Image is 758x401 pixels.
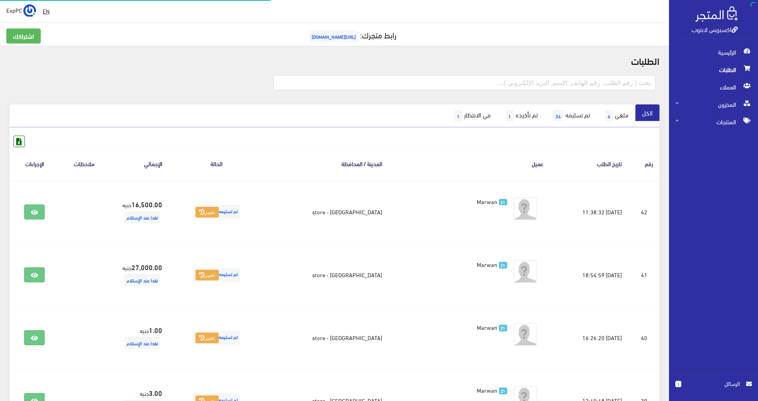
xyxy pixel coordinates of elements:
[514,323,537,346] img: avatar.png
[499,262,507,269] span: 21
[6,28,41,44] a: اشتراكك
[628,243,660,306] td: 41
[695,6,738,22] img: .
[124,337,160,349] span: نقدا عند الإستلام
[169,147,264,180] th: الحالة
[499,199,507,206] span: 21
[669,44,758,61] a: الرئيسية
[6,4,36,17] a: ... ExpPC
[446,104,497,127] a: في الانتظار1
[124,274,160,286] span: نقدا عند الإستلام
[455,110,462,122] span: 1
[597,104,635,127] a: ملغي6
[669,96,758,113] a: المخزون
[550,147,628,180] th: تاريخ الطلب
[675,96,752,113] span: المخزون
[131,262,162,272] strong: 27,000.00
[109,180,169,244] td: جنيه
[669,78,758,96] a: العملاء
[550,306,628,369] td: [DATE] 16:26:20
[149,388,162,398] strong: 3.00
[109,147,169,180] th: اﻹجمالي
[628,180,660,244] td: 42
[605,110,613,122] span: 6
[477,259,497,270] span: Marwan
[195,333,219,344] button: تغيير
[6,5,22,15] span: ExpPC
[273,75,656,90] input: بحث ( رقم الطلب, رقم الهاتف, الإسم, البريد اﻹلكتروني )...
[401,386,507,394] a: 21 Marwan
[59,147,109,180] th: ملاحظات
[506,110,514,122] span: 1
[109,243,169,306] td: جنيه
[628,147,660,180] th: رقم
[401,260,507,269] a: 21 Marwan
[635,104,659,121] a: الكل
[193,268,240,282] span: تم تسليمه
[550,180,628,244] td: [DATE] 11:38:32
[9,147,59,180] th: الإجراءات
[43,6,49,16] u: EN
[124,211,160,223] span: نقدا عند الإستلام
[669,113,758,131] a: المنتجات
[514,260,537,284] img: avatar.png
[675,61,752,78] span: الطلبات
[149,325,162,335] strong: 1.00
[131,199,162,209] strong: 16,500.00
[401,197,507,206] a: 21 Marwan
[195,270,219,281] button: تغيير
[264,180,388,244] td: [GEOGRAPHIC_DATA] - store
[477,322,497,333] span: Marwan
[544,104,597,127] a: تم تسليمه34
[675,381,681,387] span: 1
[497,104,544,127] a: تم تأكيده1
[264,147,388,180] th: المدينة / المحافظة
[264,306,388,369] td: [GEOGRAPHIC_DATA] - store
[675,379,752,396] a: 1 الرسائل
[675,113,752,131] span: المنتجات
[675,78,752,96] span: العملاء
[193,205,240,219] span: تم تسليمه
[553,110,563,122] span: 34
[9,55,659,66] h2: الطلبات
[669,61,758,78] a: الطلبات
[675,44,752,61] span: الرئيسية
[264,243,388,306] td: [GEOGRAPHIC_DATA] - store
[23,4,36,17] img: ...
[309,30,358,42] span: [URL][DOMAIN_NAME]
[477,196,497,207] span: Marwan
[477,384,497,395] span: Marwan
[550,243,628,306] td: [DATE] 18:54:59
[195,207,219,218] button: تغيير
[40,4,53,18] a: EN
[514,197,537,221] img: avatar.png
[401,323,507,331] a: 21 Marwan
[692,23,738,35] a: اكسبريس لابتوب
[307,27,396,42] a: رابط متجرك:[URL][DOMAIN_NAME]
[388,147,550,180] th: عميل
[109,306,169,369] td: جنيه
[688,379,740,388] span: الرسائل
[628,306,660,369] td: 40
[499,325,507,331] span: 21
[193,331,240,344] span: تم تسليمه
[499,388,507,394] span: 21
